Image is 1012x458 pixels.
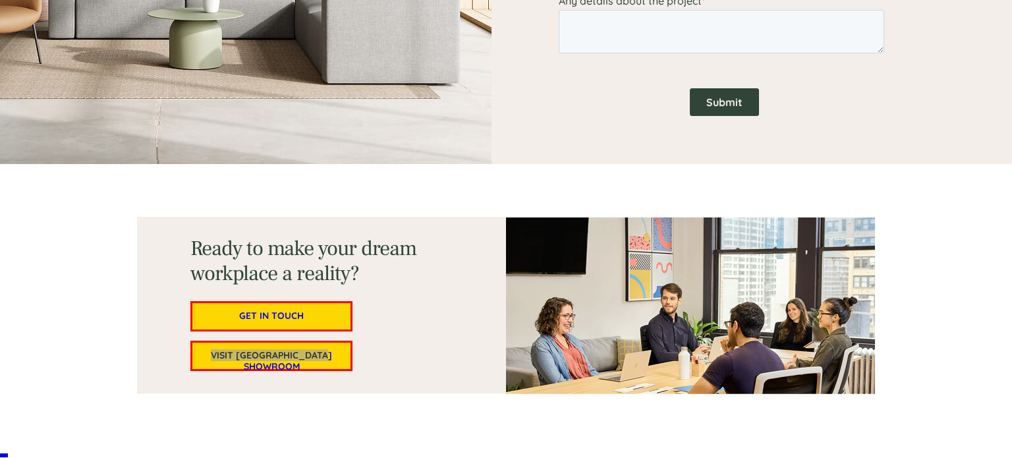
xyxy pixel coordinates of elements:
span: GET IN TOUCH [192,310,351,322]
span: Ready to make your dream workplace a reality? [190,235,416,287]
span: VISIT [GEOGRAPHIC_DATA] SHOWROOM [192,350,351,372]
a: GET IN TOUCH [190,301,352,331]
a: VISIT [GEOGRAPHIC_DATA] SHOWROOM [190,341,352,371]
input: Submit [131,256,200,284]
